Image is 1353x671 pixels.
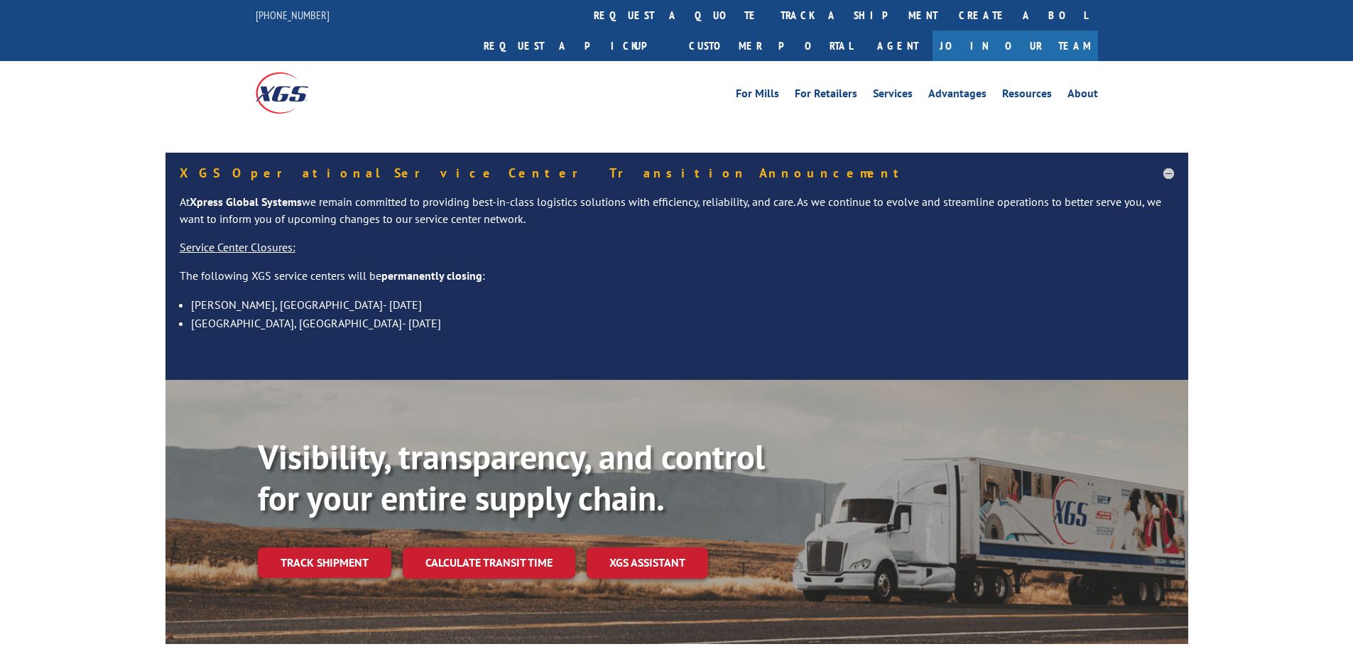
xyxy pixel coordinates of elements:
a: Advantages [928,88,987,104]
a: Track shipment [258,547,391,577]
a: XGS ASSISTANT [587,547,708,578]
p: The following XGS service centers will be : [180,268,1174,296]
a: About [1067,88,1098,104]
a: For Retailers [795,88,857,104]
a: For Mills [736,88,779,104]
a: [PHONE_NUMBER] [256,8,330,22]
a: Customer Portal [678,31,863,61]
b: Visibility, transparency, and control for your entire supply chain. [258,435,765,520]
a: Calculate transit time [403,547,575,578]
strong: Xpress Global Systems [190,195,302,209]
a: Resources [1002,88,1052,104]
p: At we remain committed to providing best-in-class logistics solutions with efficiency, reliabilit... [180,194,1174,239]
h5: XGS Operational Service Center Transition Announcement [180,167,1174,180]
li: [GEOGRAPHIC_DATA], [GEOGRAPHIC_DATA]- [DATE] [191,314,1174,332]
li: [PERSON_NAME], [GEOGRAPHIC_DATA]- [DATE] [191,295,1174,314]
a: Agent [863,31,933,61]
a: Request a pickup [473,31,678,61]
strong: permanently closing [381,268,482,283]
u: Service Center Closures: [180,240,295,254]
a: Join Our Team [933,31,1098,61]
a: Services [873,88,913,104]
